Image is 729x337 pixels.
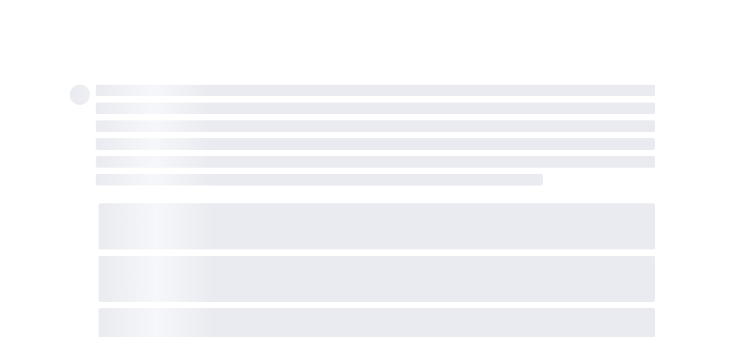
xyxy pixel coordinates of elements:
span: ‌ [99,203,655,249]
span: ‌ [96,138,655,150]
span: ‌ [99,256,655,302]
span: ‌ [96,85,655,96]
span: ‌ [96,156,655,168]
span: ‌ [96,120,655,132]
span: ‌ [96,174,543,185]
span: ‌ [70,85,90,105]
span: ‌ [96,103,655,114]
